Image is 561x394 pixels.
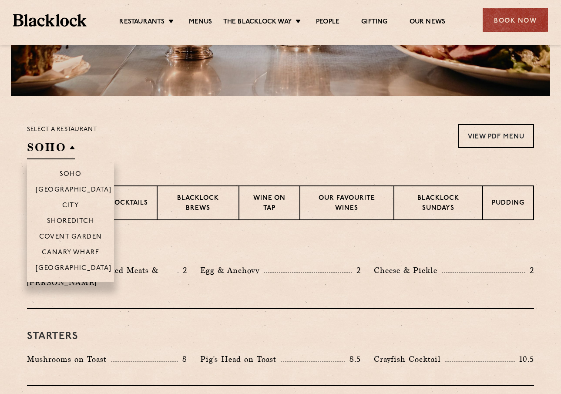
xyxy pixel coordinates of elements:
a: The Blacklock Way [223,18,292,27]
h3: Starters [27,331,534,342]
p: Canary Wharf [42,249,99,258]
p: Pudding [492,199,524,209]
p: Cocktails [109,199,148,209]
a: Menus [189,18,212,27]
a: View PDF Menu [458,124,534,148]
p: Blacklock Brews [166,194,230,214]
a: Our News [410,18,446,27]
a: Gifting [361,18,387,27]
p: 2 [178,265,187,276]
p: 8.5 [345,354,361,365]
a: Restaurants [119,18,165,27]
p: Select a restaurant [27,124,97,135]
a: People [316,18,339,27]
h3: Pre Chop Bites [27,242,534,253]
p: Covent Garden [39,233,102,242]
p: Wine on Tap [248,194,291,214]
h2: SOHO [27,140,75,159]
p: Mushrooms on Toast [27,353,111,365]
p: Our favourite wines [309,194,384,214]
p: 8 [178,354,187,365]
p: Pig's Head on Toast [200,353,281,365]
p: Blacklock Sundays [403,194,474,214]
img: BL_Textured_Logo-footer-cropped.svg [13,14,87,26]
div: Book Now [483,8,548,32]
p: Shoreditch [47,218,94,226]
p: 2 [352,265,361,276]
p: City [62,202,79,211]
p: [GEOGRAPHIC_DATA] [36,265,112,273]
p: [GEOGRAPHIC_DATA] [36,186,112,195]
p: Cheese & Pickle [374,264,442,276]
p: Crayfish Cocktail [374,353,445,365]
p: Egg & Anchovy [200,264,264,276]
p: 2 [525,265,534,276]
p: Soho [60,171,82,179]
p: 10.5 [515,354,534,365]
